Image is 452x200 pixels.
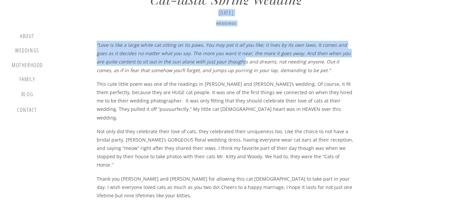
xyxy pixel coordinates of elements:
em: “Love is like a large white cat sitting on its paws. You may pet it all you like; it lives by its... [97,42,351,73]
p: Not only did they celebrate their love of cats, they celebrated their uniqueness too. Like the ch... [97,127,356,169]
a: Weddings [14,47,40,56]
p: Thank you [PERSON_NAME] and [PERSON_NAME] for allowing this cat [DEMOGRAPHIC_DATA] to take part i... [97,175,356,200]
a: contact [16,107,38,116]
a: blog [17,91,37,101]
p: This cute little poem was one of the readings in [PERSON_NAME] and [PERSON_NAME]’s wedding. Of co... [97,80,356,122]
a: motherhood [12,62,43,69]
a: Family [14,76,40,85]
a: Weddings [216,21,236,26]
a: about [17,33,37,41]
p: [DATE] [92,10,360,16]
